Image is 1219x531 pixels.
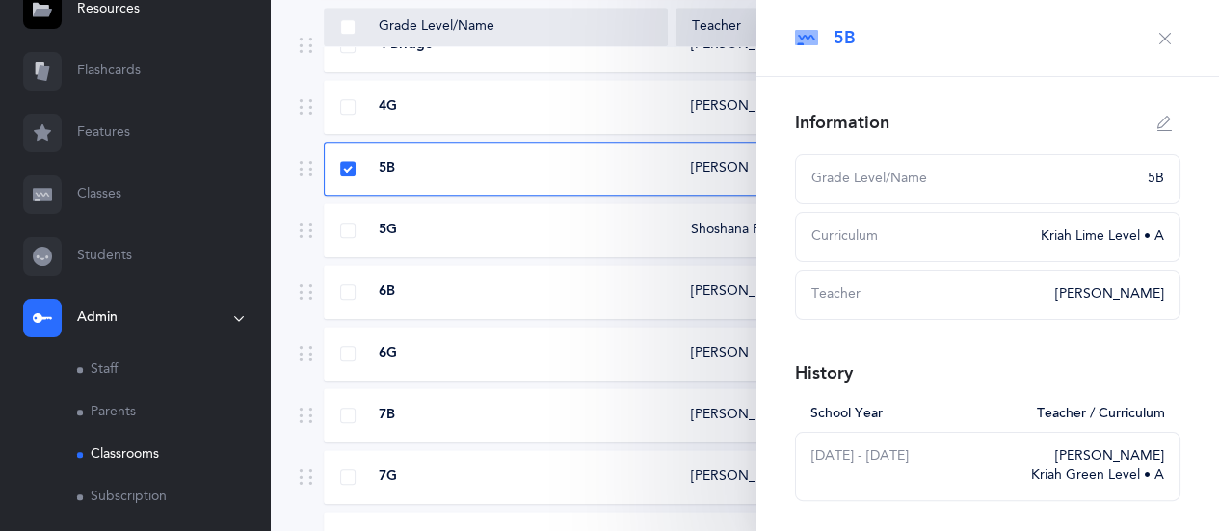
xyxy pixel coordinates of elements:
a: Classrooms [77,434,270,476]
span: 5B [834,26,856,50]
div: [PERSON_NAME] [691,467,800,487]
div: Kriah Green Level • A [1031,466,1164,486]
div: [DATE] - [DATE] [811,447,1020,486]
div: [PERSON_NAME] [1031,447,1164,466]
span: 6B [379,282,395,302]
span: 7B [379,406,395,425]
div: Teacher [811,285,1044,305]
div: Grade Level/Name [811,170,1136,189]
div: Information [795,111,889,135]
div: School Year [810,405,1025,424]
span: 4G [379,97,397,117]
div: Curriculum [811,227,1029,247]
div: Kriah Lime Level • A [1029,227,1164,247]
div: [PERSON_NAME] [1055,285,1164,305]
a: Subscription [77,476,270,518]
div: History [795,361,853,385]
div: Teacher / Curriculum [1025,405,1165,424]
div: 5B [1136,170,1164,189]
div: Teacher [692,17,866,37]
span: 6G [379,344,397,363]
div: [PERSON_NAME] [691,344,800,363]
div: [PERSON_NAME] [691,159,800,178]
div: [PERSON_NAME] [691,282,800,302]
div: [PERSON_NAME] [691,97,800,117]
a: Staff [77,349,270,391]
span: 5G [379,221,397,240]
div: [PERSON_NAME] [691,406,800,425]
a: Parents [77,391,270,434]
div: Grade Level/Name [340,17,651,37]
span: 7G [379,467,397,487]
div: Shoshana Rapps [691,221,791,240]
span: 5B [379,159,395,178]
